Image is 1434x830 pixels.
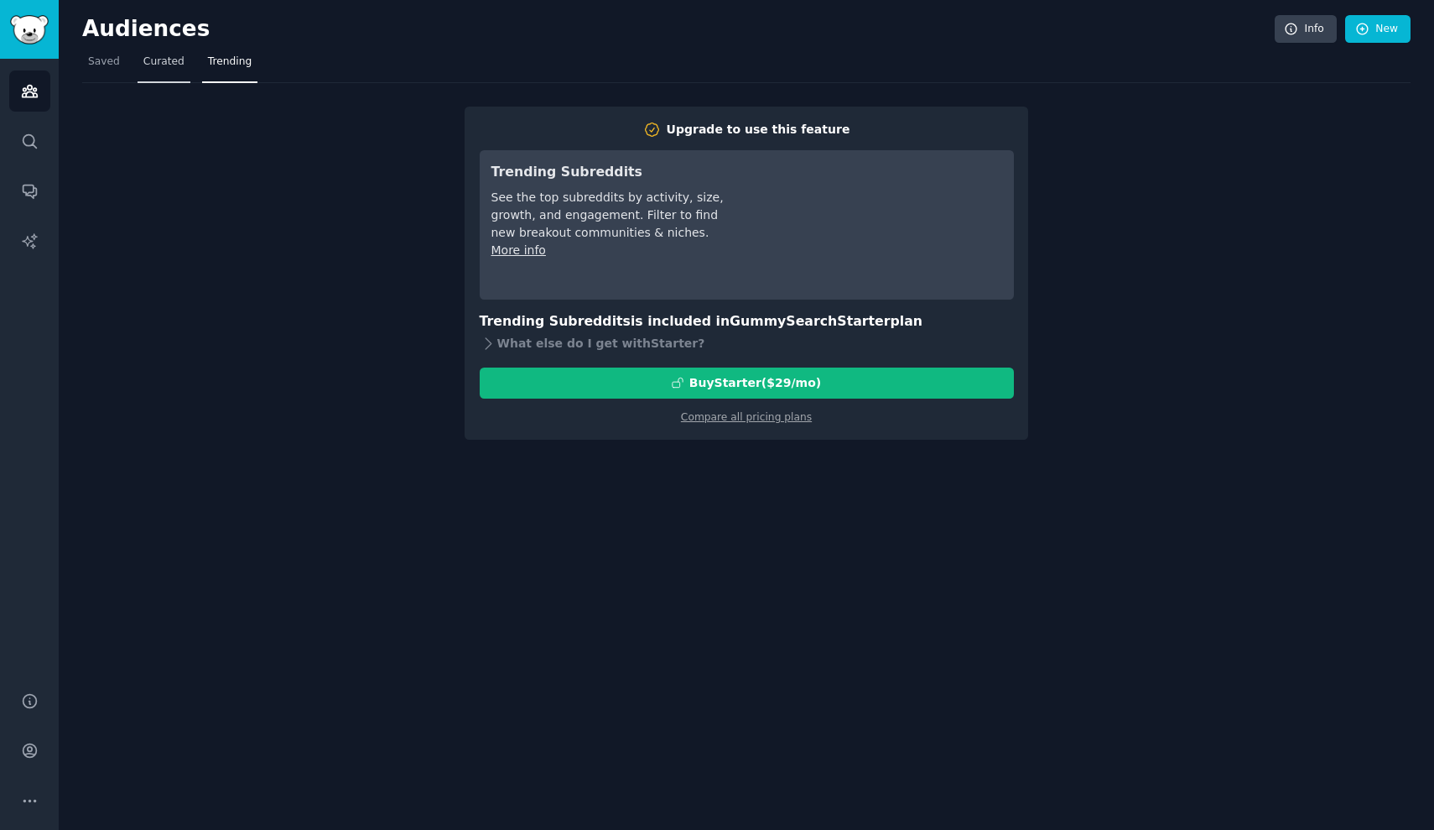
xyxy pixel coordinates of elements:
h3: Trending Subreddits [491,162,727,183]
a: Trending [202,49,257,83]
a: New [1345,15,1411,44]
span: Saved [88,55,120,70]
a: Info [1275,15,1337,44]
h3: Trending Subreddits is included in plan [480,311,1014,332]
a: More info [491,243,546,257]
iframe: YouTube video player [751,162,1002,288]
div: See the top subreddits by activity, size, growth, and engagement. Filter to find new breakout com... [491,189,727,242]
span: Trending [208,55,252,70]
div: Buy Starter ($ 29 /mo ) [689,374,821,392]
a: Compare all pricing plans [681,411,812,423]
div: What else do I get with Starter ? [480,332,1014,356]
h2: Audiences [82,16,1275,43]
a: Saved [82,49,126,83]
img: GummySearch logo [10,15,49,44]
span: GummySearch Starter [730,313,890,329]
div: Upgrade to use this feature [667,121,850,138]
span: Curated [143,55,184,70]
button: BuyStarter($29/mo) [480,368,1014,399]
a: Curated [138,49,190,83]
